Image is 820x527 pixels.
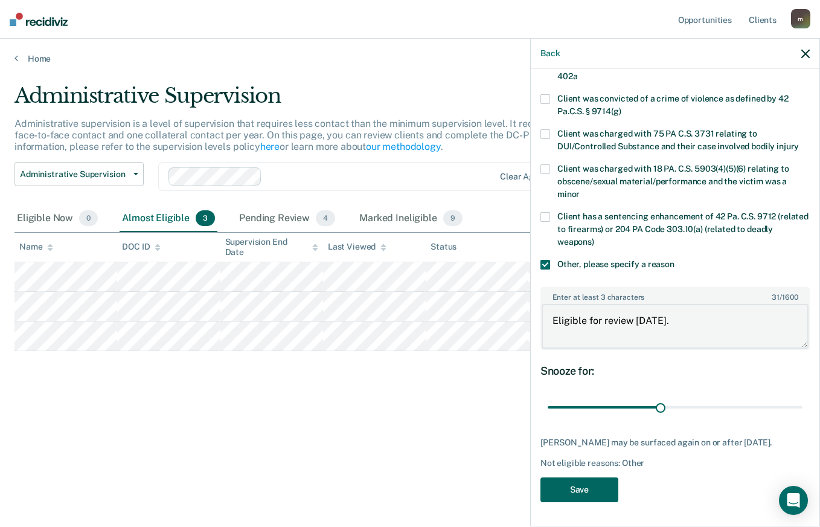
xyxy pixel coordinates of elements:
span: Client was charged with 18 PA. C.S. 5903(4)(5)(6) relating to obscene/sexual material/performance... [557,164,789,199]
button: Back [540,48,560,59]
label: Enter at least 3 characters [542,288,809,302]
textarea: Eligible for review [DATE]. [542,304,809,349]
span: / 1600 [772,293,798,302]
span: Client has a drug offense that makes them ineligible per form 402a [557,59,795,81]
span: 3 [196,210,215,226]
div: Eligible Now [14,205,100,232]
div: Clear agents [500,172,551,182]
span: Client was convicted of a crime of violence as defined by 42 Pa.C.S. § 9714(g) [557,94,789,116]
div: Last Viewed [328,242,386,252]
div: Name [19,242,53,252]
span: Client was charged with 75 PA C.S. 3731 relating to DUI/Controlled Substance and their case invol... [557,129,799,151]
span: 9 [443,210,463,226]
div: Not eligible reasons: Other [540,458,810,468]
span: Other, please specify a reason [557,259,674,269]
a: here [260,141,280,152]
div: Administrative Supervision [14,83,630,118]
div: Almost Eligible [120,205,217,232]
div: Snooze for: [540,364,810,378]
div: Supervision End Date [225,237,318,257]
div: Marked Ineligible [357,205,465,232]
span: Administrative Supervision [20,169,129,179]
div: Open Intercom Messenger [779,486,808,515]
div: Pending Review [237,205,338,232]
span: 31 [772,293,780,302]
div: m [791,9,810,28]
span: Client has a sentencing enhancement of 42 Pa. C.S. 9712 (related to firearms) or 204 PA Code 303.... [557,212,809,247]
button: Save [540,477,618,502]
div: DOC ID [122,242,161,252]
div: [PERSON_NAME] may be surfaced again on or after [DATE]. [540,438,810,448]
span: 0 [79,210,98,226]
a: Home [14,53,806,64]
div: Status [431,242,456,252]
span: 4 [316,210,335,226]
img: Recidiviz [10,13,68,26]
a: our methodology [366,141,441,152]
p: Administrative supervision is a level of supervision that requires less contact than the minimum ... [14,118,616,152]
